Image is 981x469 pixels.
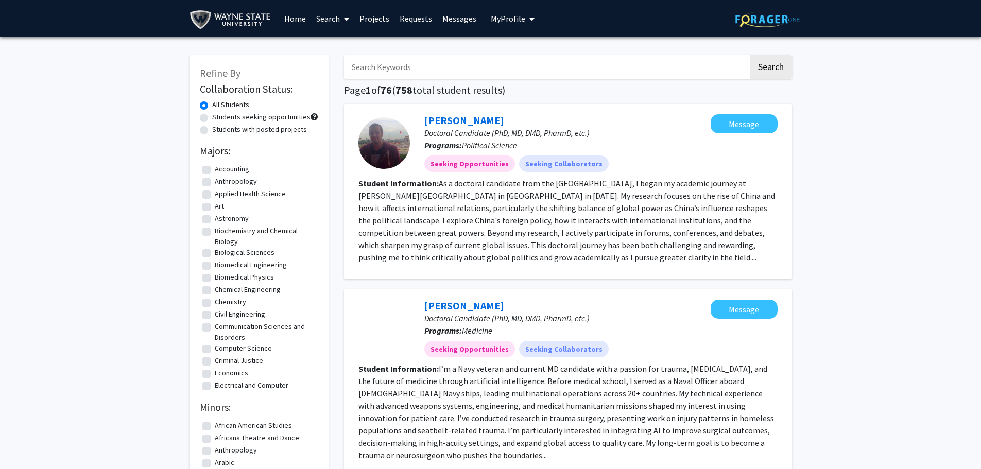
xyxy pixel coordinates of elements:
button: Search [750,55,792,79]
fg-read-more: As a doctoral candidate from the [GEOGRAPHIC_DATA], I began my academic journey at [PERSON_NAME][... [358,178,775,263]
label: Biomedical Engineering [215,259,287,270]
mat-chip: Seeking Opportunities [424,341,515,357]
label: Art [215,201,224,212]
label: Accounting [215,164,249,175]
span: Doctoral Candidate (PhD, MD, DMD, PharmD, etc.) [424,128,590,138]
label: Students with posted projects [212,124,307,135]
b: Programs: [424,140,462,150]
mat-chip: Seeking Collaborators [519,155,609,172]
span: Refine By [200,66,240,79]
label: Biomedical Physics [215,272,274,283]
img: ForagerOne Logo [735,11,800,27]
span: 76 [381,83,392,96]
mat-chip: Seeking Collaborators [519,341,609,357]
label: All Students [212,99,249,110]
label: Criminal Justice [215,355,263,366]
label: Africana Theatre and Dance [215,432,299,443]
span: 758 [395,83,412,96]
label: Civil Engineering [215,309,265,320]
span: Political Science [462,140,517,150]
label: Computer Science [215,343,272,354]
b: Student Information: [358,178,439,188]
fg-read-more: I’m a Navy veteran and current MD candidate with a passion for trauma, [MEDICAL_DATA], and the fu... [358,363,774,460]
a: Requests [394,1,437,37]
span: 1 [366,83,371,96]
a: [PERSON_NAME] [424,114,504,127]
label: Biochemistry and Chemical Biology [215,225,316,247]
label: Arabic [215,457,234,468]
label: Astronomy [215,213,249,224]
button: Message Brandon Rogers [711,300,778,319]
h2: Collaboration Status: [200,83,318,95]
span: My Profile [491,13,525,24]
span: Doctoral Candidate (PhD, MD, DMD, PharmD, etc.) [424,313,590,323]
label: Communication Sciences and Disorders [215,321,316,343]
a: [PERSON_NAME] [424,299,504,312]
button: Message Mitchell Gallagher [711,114,778,133]
h2: Minors: [200,401,318,413]
label: Anthropology [215,176,257,187]
input: Search Keywords [344,55,748,79]
label: Electrical and Computer Engineering [215,380,316,402]
a: Search [311,1,354,37]
span: Medicine [462,325,492,336]
img: Wayne State University Logo [190,8,276,31]
label: Applied Health Science [215,188,286,199]
b: Programs: [424,325,462,336]
a: Projects [354,1,394,37]
label: Economics [215,368,248,378]
label: African American Studies [215,420,292,431]
mat-chip: Seeking Opportunities [424,155,515,172]
h1: Page of ( total student results) [344,84,792,96]
b: Student Information: [358,363,439,374]
label: Chemical Engineering [215,284,281,295]
label: Anthropology [215,445,257,456]
label: Chemistry [215,297,246,307]
label: Students seeking opportunities [212,112,311,123]
iframe: Chat [8,423,44,461]
label: Biological Sciences [215,247,274,258]
a: Messages [437,1,481,37]
h2: Majors: [200,145,318,157]
a: Home [279,1,311,37]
